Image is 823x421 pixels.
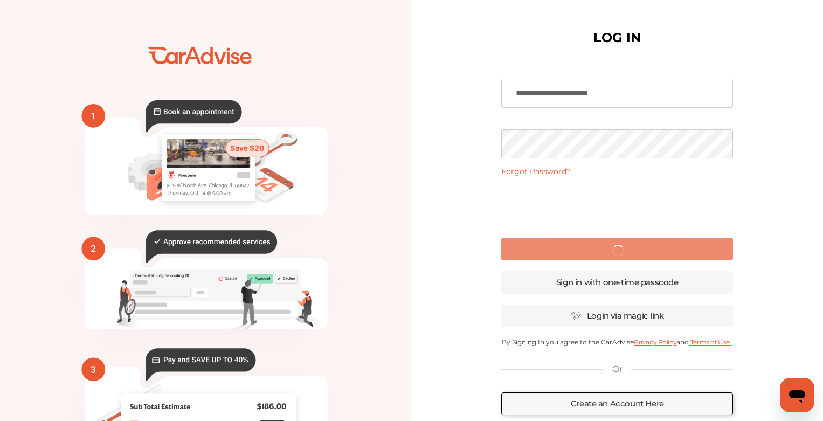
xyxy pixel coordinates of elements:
[689,338,731,346] a: Terms of Use
[535,185,699,227] iframe: reCAPTCHA
[593,32,641,43] h1: LOG IN
[501,338,733,346] p: By Signing In you agree to the CarAdvise and .
[501,271,733,294] a: Sign in with one-time passcode
[780,378,814,412] iframe: Button to launch messaging window
[501,392,733,415] a: Create an Account Here
[612,363,622,375] p: Or
[501,305,733,327] a: Login via magic link
[634,338,676,346] a: Privacy Policy
[501,167,571,176] a: Forgot Password?
[571,310,582,321] img: magic_icon.32c66aac.svg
